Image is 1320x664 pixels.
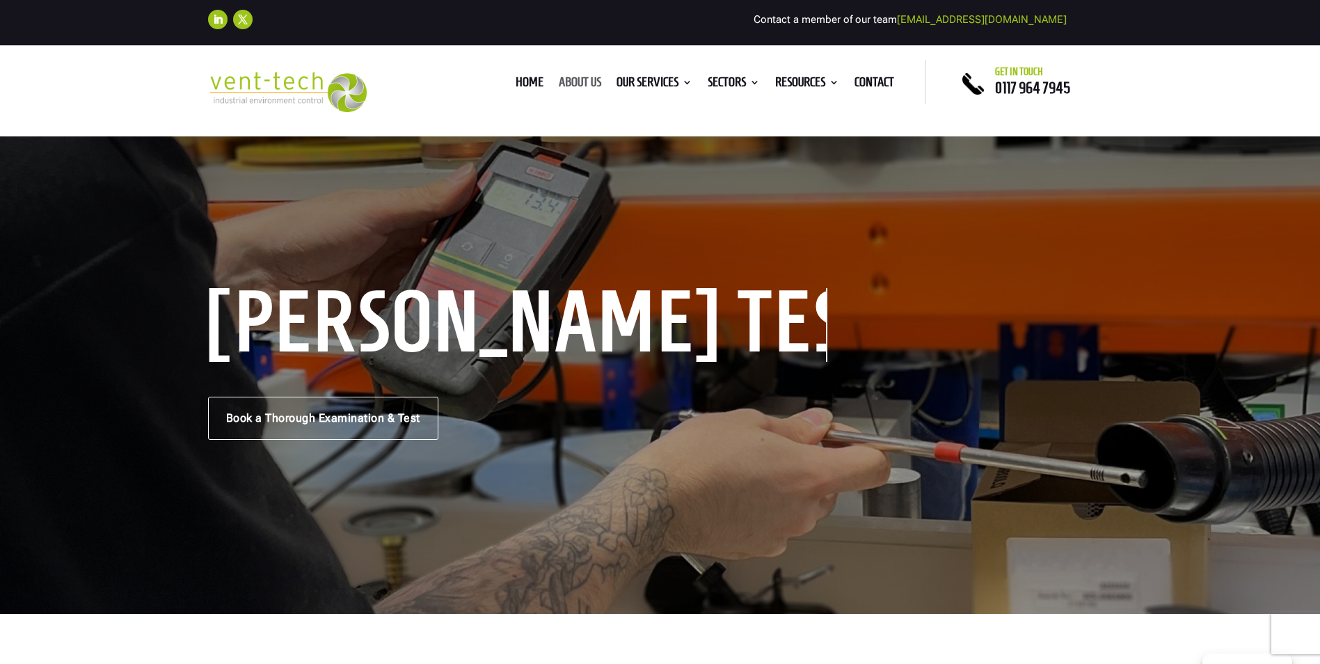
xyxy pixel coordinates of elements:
a: About us [559,77,601,93]
a: Sectors [708,77,760,93]
a: 0117 964 7945 [995,79,1070,96]
a: Contact [854,77,894,93]
a: Resources [775,77,839,93]
a: Book a Thorough Examination & Test [208,397,438,440]
span: Get in touch [995,66,1043,77]
span: Contact a member of our team [754,13,1067,26]
a: Our Services [617,77,692,93]
a: Follow on X [233,10,253,29]
a: Follow on LinkedIn [208,10,228,29]
img: 2023-09-27T08_35_16.549ZVENT-TECH---Clear-background [208,72,367,113]
h1: [PERSON_NAME] Testing [208,288,827,362]
a: [EMAIL_ADDRESS][DOMAIN_NAME] [897,13,1067,26]
a: Home [516,77,543,93]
